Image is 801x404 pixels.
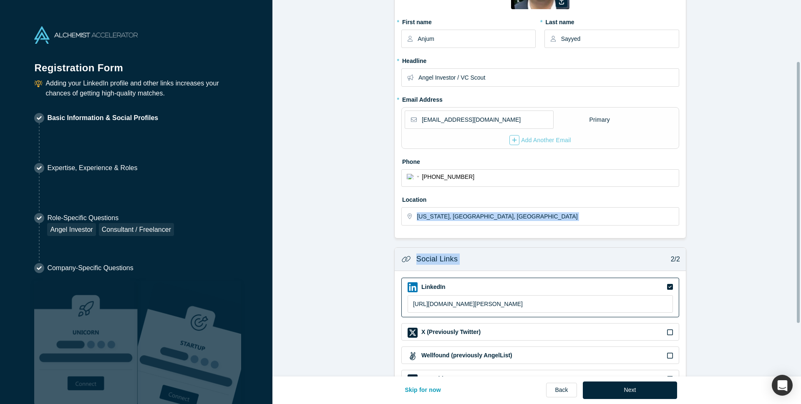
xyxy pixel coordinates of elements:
[583,381,678,399] button: Next
[401,370,679,387] div: Crunchbase iconCrunchbase
[47,163,137,173] p: Expertise, Experience & Roles
[418,69,678,86] input: Partner, CEO
[401,93,443,104] label: Email Address
[421,374,455,383] label: Crunchbase
[401,54,679,65] label: Headline
[401,278,679,317] div: LinkedIn iconLinkedIn
[47,113,158,123] p: Basic Information & Social Profiles
[421,351,512,360] label: Wellfound (previously AngelList)
[138,281,241,404] img: Prism AI
[401,346,679,364] div: Wellfound (previously AngelList) iconWellfound (previously AngelList)
[401,323,679,341] div: X (Previously Twitter) iconX (Previously Twitter)
[509,135,572,146] button: Add Another Email
[401,193,679,204] label: Location
[666,254,680,264] p: 2/2
[417,208,678,225] input: Enter a location
[589,113,610,127] div: Primary
[421,283,446,291] label: LinkedIn
[47,223,96,236] div: Angel Investor
[47,213,174,223] p: Role-Specific Questions
[396,381,450,399] button: Skip for now
[408,374,418,384] img: Crunchbase icon
[408,282,418,292] img: LinkedIn icon
[34,52,238,75] h1: Registration Form
[99,223,174,236] div: Consultant / Freelancer
[408,351,418,361] img: Wellfound (previously AngelList) icon
[416,253,458,265] h3: Social Links
[408,328,418,338] img: X (Previously Twitter) icon
[45,78,238,98] p: Adding your LinkedIn profile and other links increases your chances of getting high-quality matches.
[509,135,571,145] div: Add Another Email
[544,15,679,27] label: Last name
[34,281,138,404] img: Robust Technologies
[401,155,679,166] label: Phone
[546,383,577,397] a: Back
[401,15,536,27] label: First name
[34,26,138,44] img: Alchemist Accelerator Logo
[47,263,133,273] p: Company-Specific Questions
[421,328,481,336] label: X (Previously Twitter)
